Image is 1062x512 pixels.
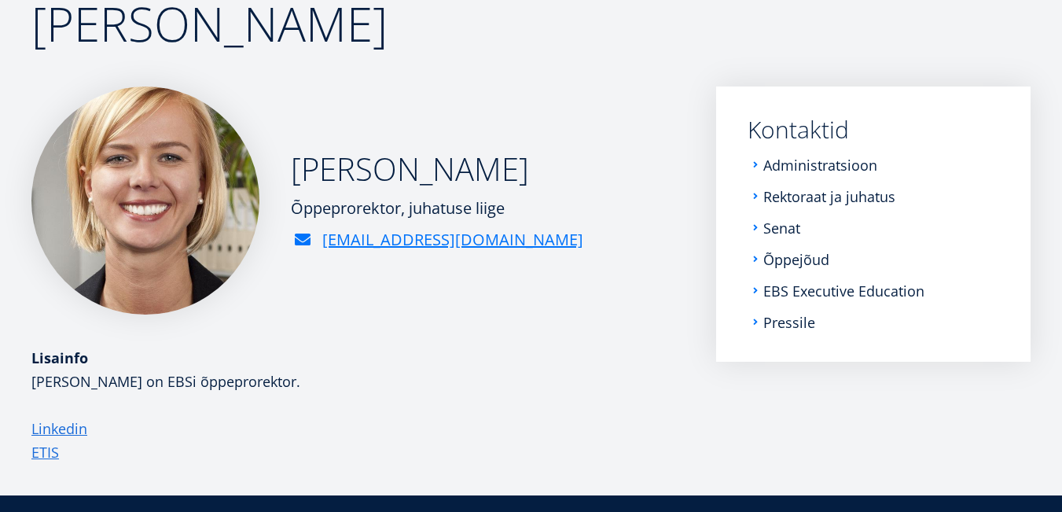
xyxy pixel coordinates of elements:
a: Senat [763,220,800,236]
h2: [PERSON_NAME] [291,149,583,189]
a: EBS Executive Education [763,283,924,299]
a: Administratsioon [763,157,877,173]
a: Õppejõud [763,252,829,267]
a: [EMAIL_ADDRESS][DOMAIN_NAME] [322,228,583,252]
a: ETIS [31,440,59,464]
div: Õppeprorektor, juhatuse liige [291,197,583,220]
a: Linkedin [31,417,87,440]
a: Rektoraat ja juhatus [763,189,895,204]
a: Kontaktid [748,118,999,142]
div: Lisainfo [31,346,685,370]
a: Pressile [763,315,815,330]
img: Maarja Murumägi [31,87,259,315]
p: [PERSON_NAME] on EBSi õppeprorektor. [31,370,685,393]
